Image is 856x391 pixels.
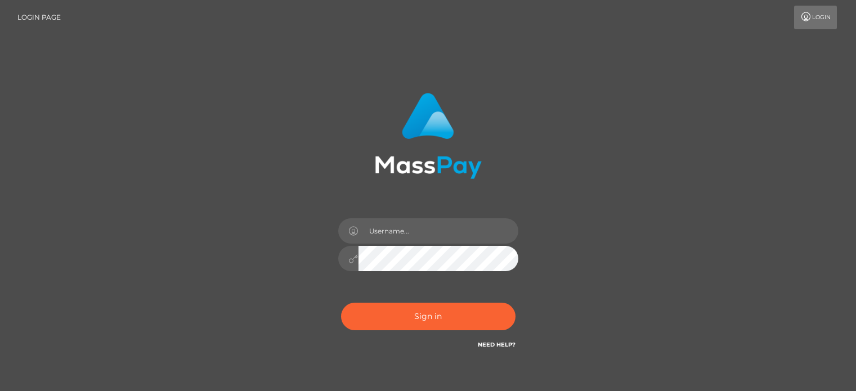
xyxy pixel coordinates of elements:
[375,93,482,179] img: MassPay Login
[794,6,837,29] a: Login
[478,341,516,348] a: Need Help?
[358,218,518,244] input: Username...
[341,303,516,330] button: Sign in
[17,6,61,29] a: Login Page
